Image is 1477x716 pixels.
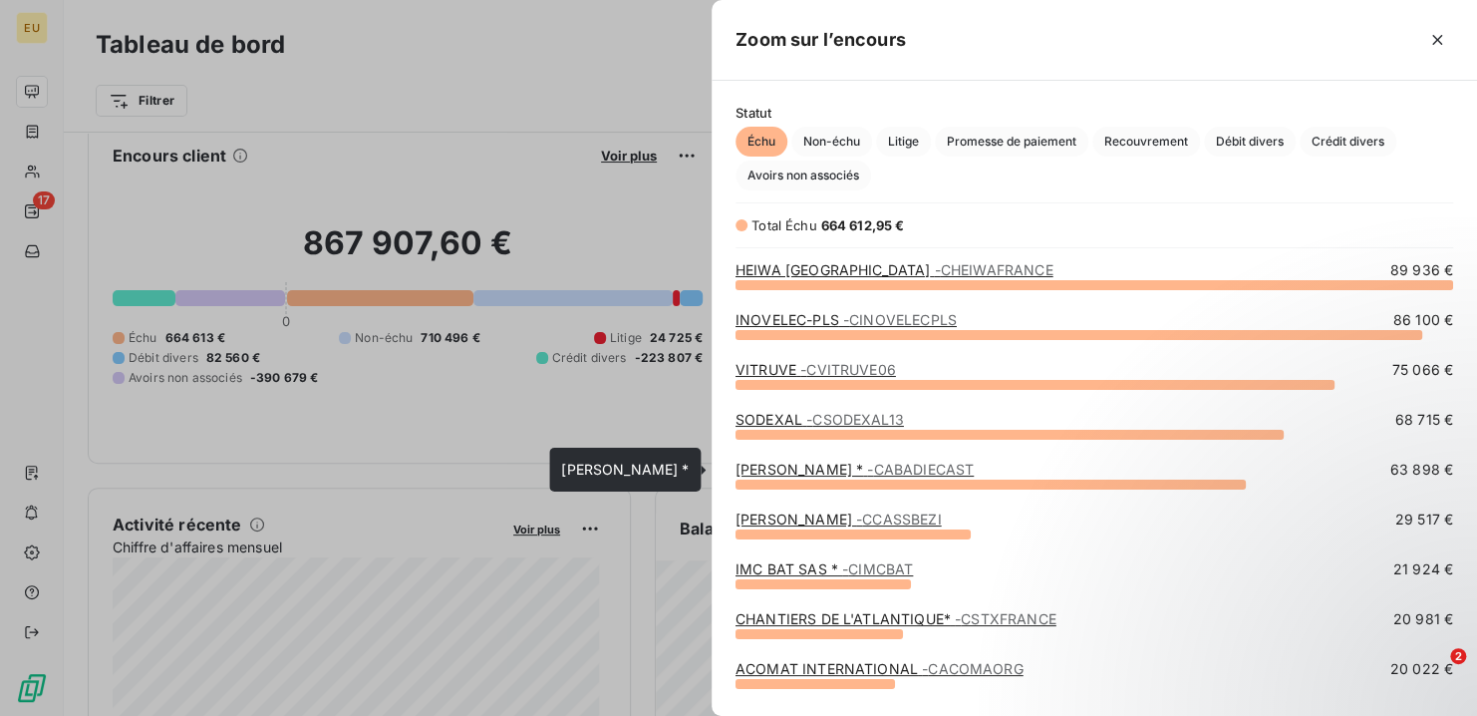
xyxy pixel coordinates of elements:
button: Échu [736,127,787,157]
span: 20 022 € [1390,659,1453,679]
button: Débit divers [1204,127,1296,157]
span: - CIMCBAT [842,560,913,577]
span: - CINOVELECPLS [843,311,957,328]
iframe: Intercom live chat [1409,648,1457,696]
span: - CCASSBEZI [856,511,942,528]
span: - CVITRUVE06 [800,361,896,378]
span: [PERSON_NAME] * [561,461,689,478]
button: Promesse de paiement [935,127,1088,157]
a: INOVELEC-PLS [736,311,957,328]
span: 2 [1450,648,1466,664]
a: HEIWA [GEOGRAPHIC_DATA] [736,261,1053,278]
span: - CACOMAORG [922,660,1024,677]
span: 86 100 € [1393,310,1453,330]
a: CHANTIERS DE L'ATLANTIQUE* [736,610,1056,627]
button: Recouvrement [1092,127,1200,157]
span: - CSTXFRANCE [955,610,1056,627]
span: - CABADIECAST [867,461,974,478]
iframe: Intercom notifications message [1078,523,1477,662]
span: Total Échu [751,217,817,233]
button: Crédit divers [1300,127,1396,157]
button: Avoirs non associés [736,161,871,190]
span: 29 517 € [1395,510,1453,530]
a: [PERSON_NAME] [736,511,942,528]
button: Non-échu [791,127,872,157]
span: 75 066 € [1392,360,1453,380]
a: IMC BAT SAS * [736,560,913,577]
span: - CSODEXAL13 [806,411,904,428]
a: VITRUVE [736,361,896,378]
a: ACOMAT INTERNATIONAL [736,660,1024,677]
span: Statut [736,105,1453,121]
span: 68 715 € [1395,410,1453,430]
span: 664 612,95 € [821,217,905,233]
span: 89 936 € [1390,260,1453,280]
div: grid [712,260,1477,693]
h5: Zoom sur l’encours [736,26,906,54]
span: - CHEIWAFRANCE [935,261,1053,278]
a: [PERSON_NAME] * [736,461,974,478]
span: 63 898 € [1390,460,1453,480]
button: Litige [876,127,931,157]
a: SODEXAL [736,411,904,428]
